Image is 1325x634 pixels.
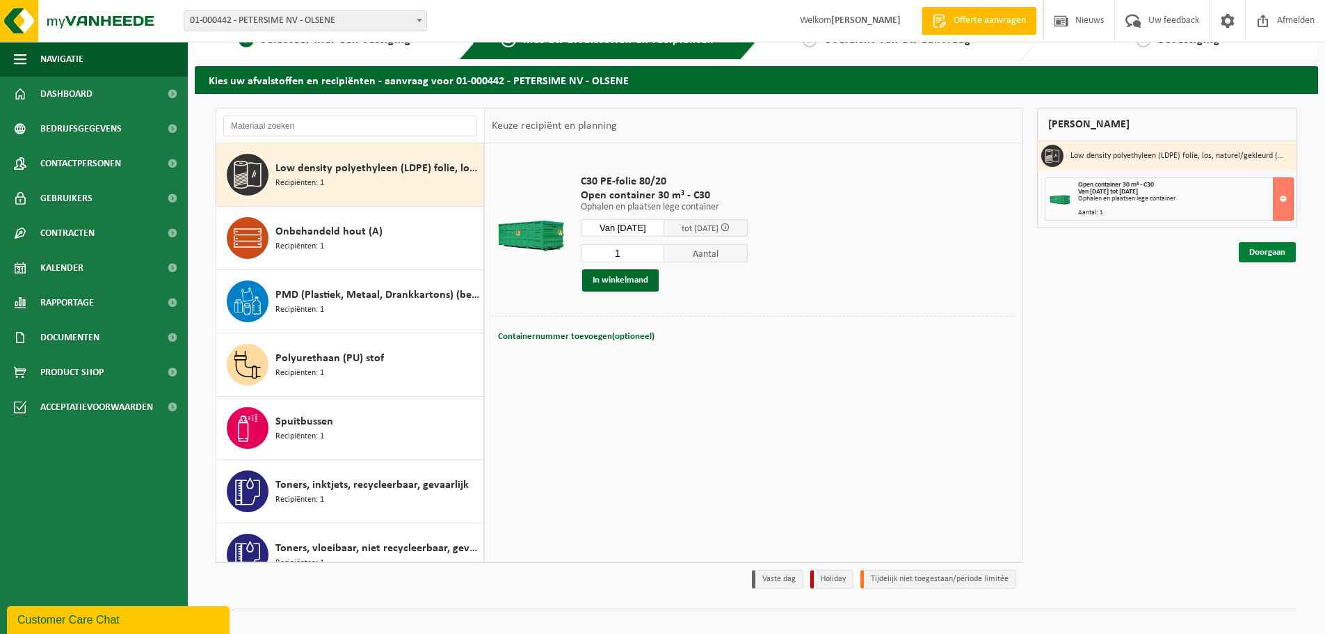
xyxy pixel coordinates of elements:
span: Recipiënten: 1 [275,177,324,190]
span: Documenten [40,320,99,355]
h2: Kies uw afvalstoffen en recipiënten - aanvraag voor 01-000442 - PETERSIME NV - OLSENE [195,66,1318,93]
button: Polyurethaan (PU) stof Recipiënten: 1 [216,333,484,397]
a: Doorgaan [1239,242,1296,262]
input: Selecteer datum [581,219,664,237]
span: Acceptatievoorwaarden [40,390,153,425]
h3: Low density polyethyleen (LDPE) folie, los, naturel/gekleurd (80/20) [1070,145,1286,167]
span: Bedrijfsgegevens [40,111,122,146]
span: Aantal [664,244,748,262]
div: Ophalen en plaatsen lege container [1078,196,1293,203]
span: Dashboard [40,77,93,111]
span: Recipiënten: 1 [275,240,324,253]
span: Containernummer toevoegen(optioneel) [498,332,655,341]
iframe: chat widget [7,603,232,634]
li: Vaste dag [752,570,803,589]
button: Toners, inktjets, recycleerbaar, gevaarlijk Recipiënten: 1 [216,460,484,523]
span: Contracten [40,216,95,251]
span: Recipiënten: 1 [275,367,324,380]
span: Open container 30 m³ - C30 [581,189,748,203]
div: Aantal: 1 [1078,209,1293,216]
span: Toners, inktjets, recycleerbaar, gevaarlijk [275,477,469,493]
span: tot [DATE] [682,224,718,233]
span: Low density polyethyleen (LDPE) folie, los, naturel/gekleurd (80/20) [275,160,480,177]
button: Spuitbussen Recipiënten: 1 [216,397,484,460]
input: Materiaal zoeken [223,116,477,136]
li: Holiday [810,570,853,589]
button: Toners, vloeibaar, niet recycleerbaar, gevaarlijk Recipiënten: 1 [216,523,484,587]
button: Containernummer toevoegen(optioneel) [497,327,656,347]
span: 01-000442 - PETERSIME NV - OLSENE [184,10,427,31]
span: Onbehandeld hout (A) [275,223,383,240]
button: Onbehandeld hout (A) Recipiënten: 1 [216,207,484,270]
span: Recipiënten: 1 [275,430,324,443]
span: Recipiënten: 1 [275,557,324,570]
span: Open container 30 m³ - C30 [1078,181,1154,189]
span: 01-000442 - PETERSIME NV - OLSENE [184,11,426,31]
span: Contactpersonen [40,146,121,181]
span: Kalender [40,251,83,285]
span: Product Shop [40,355,104,390]
span: Recipiënten: 1 [275,493,324,507]
button: In winkelmand [582,269,659,292]
span: PMD (Plastiek, Metaal, Drankkartons) (bedrijven) [275,287,480,303]
span: Rapportage [40,285,94,320]
li: Tijdelijk niet toegestaan/période limitée [860,570,1016,589]
span: Navigatie [40,42,83,77]
a: Offerte aanvragen [922,7,1036,35]
button: Low density polyethyleen (LDPE) folie, los, naturel/gekleurd (80/20) Recipiënten: 1 [216,143,484,207]
p: Ophalen en plaatsen lege container [581,203,748,212]
div: Keuze recipiënt en planning [485,109,624,143]
span: Polyurethaan (PU) stof [275,350,384,367]
span: Toners, vloeibaar, niet recycleerbaar, gevaarlijk [275,540,480,557]
span: Recipiënten: 1 [275,303,324,317]
strong: Van [DATE] tot [DATE] [1078,188,1138,196]
strong: [PERSON_NAME] [831,15,901,26]
button: PMD (Plastiek, Metaal, Drankkartons) (bedrijven) Recipiënten: 1 [216,270,484,333]
span: C30 PE-folie 80/20 [581,175,748,189]
span: Spuitbussen [275,413,333,430]
div: [PERSON_NAME] [1037,108,1297,141]
span: Offerte aanvragen [950,14,1029,28]
span: Gebruikers [40,181,93,216]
